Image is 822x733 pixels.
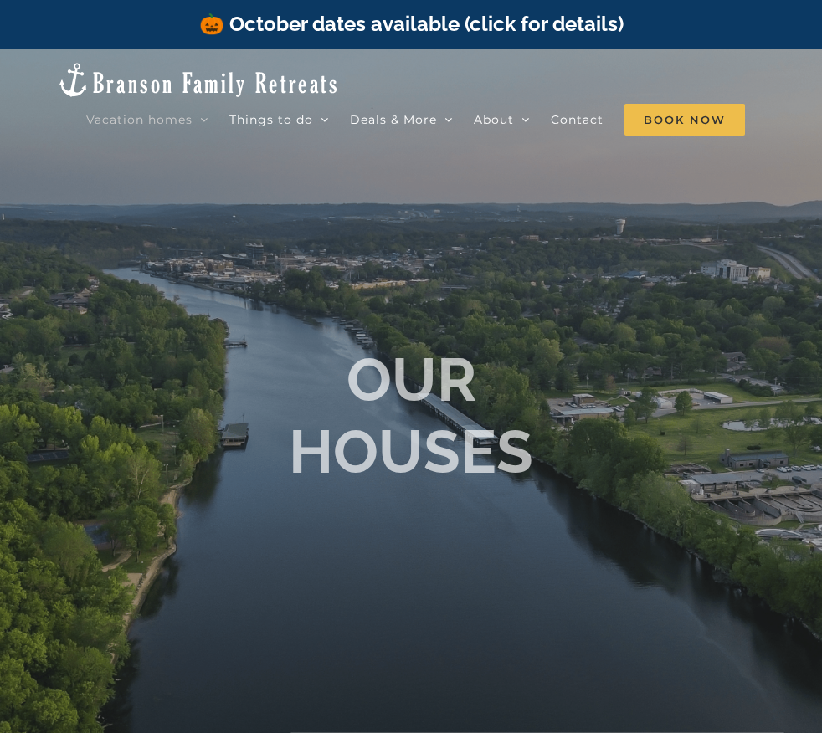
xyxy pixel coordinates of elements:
[551,103,604,136] a: Contact
[624,104,745,136] span: Book Now
[229,114,313,126] span: Things to do
[86,114,193,126] span: Vacation homes
[551,114,604,126] span: Contact
[350,103,453,136] a: Deals & More
[474,103,530,136] a: About
[624,103,745,136] a: Book Now
[56,61,340,99] img: Branson Family Retreats Logo
[289,345,533,487] b: OUR HOUSES
[86,103,766,136] nav: Main Menu
[474,114,514,126] span: About
[350,114,437,126] span: Deals & More
[229,103,329,136] a: Things to do
[86,103,208,136] a: Vacation homes
[199,12,624,36] a: 🎃 October dates available (click for details)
